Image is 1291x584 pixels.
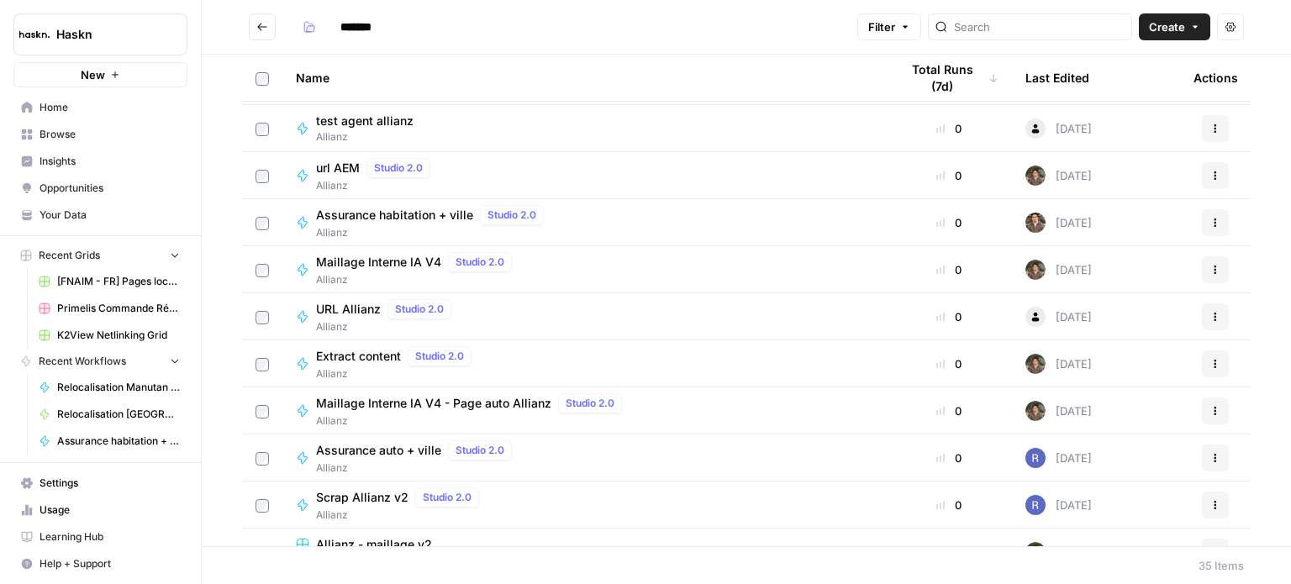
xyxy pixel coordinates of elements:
[1025,354,1092,374] div: [DATE]
[1025,213,1092,233] div: [DATE]
[57,328,180,343] span: K2View Netlinking Grid
[31,428,187,455] a: Assurance habitation + ville
[316,536,432,553] span: Allianz - maillage v2
[40,127,180,142] span: Browse
[899,261,999,278] div: 0
[316,272,519,287] span: Allianz
[316,207,473,224] span: Assurance habitation + ville
[316,129,427,145] span: Allianz
[857,13,921,40] button: Filter
[316,395,551,412] span: Maillage Interne IA V4 - Page auto Allianz
[296,205,872,240] a: Assurance habitation + villeStudio 2.0Allianz
[40,556,180,571] span: Help + Support
[40,476,180,491] span: Settings
[13,349,187,374] button: Recent Workflows
[316,366,478,381] span: Allianz
[456,255,504,270] span: Studio 2.0
[1025,542,1046,562] img: qb0ypgzym8ajfvq1ke5e2cdn2jvt
[31,268,187,295] a: [FNAIM - FR] Pages location appartement + ville - 150-300 mots Grid
[899,120,999,137] div: 0
[395,302,444,317] span: Studio 2.0
[1025,307,1092,327] div: [DATE]
[316,460,519,476] span: Allianz
[57,274,180,289] span: [FNAIM - FR] Pages location appartement + ville - 150-300 mots Grid
[296,55,872,101] div: Name
[19,19,50,50] img: Haskn Logo
[316,225,551,240] span: Allianz
[1025,166,1046,186] img: qb0ypgzym8ajfvq1ke5e2cdn2jvt
[1025,55,1089,101] div: Last Edited
[1025,166,1092,186] div: [DATE]
[1025,260,1046,280] img: qb0ypgzym8ajfvq1ke5e2cdn2jvt
[296,487,872,523] a: Scrap Allianz v2Studio 2.0Allianz
[1025,213,1046,233] img: dizo4u6k27cofk4obq9v5qvvdkyt
[13,94,187,121] a: Home
[31,401,187,428] a: Relocalisation [GEOGRAPHIC_DATA]
[296,440,872,476] a: Assurance auto + villeStudio 2.0Allianz
[40,502,180,518] span: Usage
[1025,260,1092,280] div: [DATE]
[13,62,187,87] button: New
[316,319,458,334] span: Allianz
[296,113,872,145] a: test agent allianzAllianz
[1025,354,1046,374] img: qb0ypgzym8ajfvq1ke5e2cdn2jvt
[456,443,504,458] span: Studio 2.0
[899,355,999,372] div: 0
[1199,557,1244,574] div: 35 Items
[13,175,187,202] a: Opportunities
[57,301,180,316] span: Primelis Commande Rédaction Netlinking (2).csv
[1025,542,1092,562] div: [DATE]
[899,450,999,466] div: 0
[423,490,472,505] span: Studio 2.0
[1025,448,1092,468] div: [DATE]
[954,18,1125,35] input: Search
[40,208,180,223] span: Your Data
[1025,495,1046,515] img: u6bh93quptsxrgw026dpd851kwjs
[316,489,408,506] span: Scrap Allianz v2
[899,402,999,419] div: 0
[316,113,414,129] span: test agent allianz
[899,55,999,101] div: Total Runs (7d)
[56,26,158,43] span: Haskn
[899,497,999,513] div: 0
[296,158,872,193] a: url AEMStudio 2.0Allianz
[1025,448,1046,468] img: u6bh93quptsxrgw026dpd851kwjs
[316,301,381,318] span: URL Allianz
[868,18,895,35] span: Filter
[1025,401,1092,421] div: [DATE]
[374,160,423,176] span: Studio 2.0
[31,322,187,349] a: K2View Netlinking Grid
[13,523,187,550] a: Learning Hub
[316,178,437,193] span: Allianz
[296,299,872,334] a: URL AllianzStudio 2.0Allianz
[316,508,486,523] span: Allianz
[316,254,441,271] span: Maillage Interne IA V4
[296,252,872,287] a: Maillage Interne IA V4Studio 2.0Allianz
[296,536,872,568] a: Allianz - maillage v2Allianz
[31,295,187,322] a: Primelis Commande Rédaction Netlinking (2).csv
[1149,18,1185,35] span: Create
[899,167,999,184] div: 0
[1025,495,1092,515] div: [DATE]
[39,248,100,263] span: Recent Grids
[13,13,187,55] button: Workspace: Haskn
[57,434,180,449] span: Assurance habitation + ville
[57,380,180,395] span: Relocalisation Manutan - Republique Tchèque (CZ)
[40,181,180,196] span: Opportunities
[249,13,276,40] button: Go back
[13,550,187,577] button: Help + Support
[566,396,614,411] span: Studio 2.0
[1139,13,1210,40] button: Create
[316,348,401,365] span: Extract content
[899,214,999,231] div: 0
[1025,118,1092,139] div: [DATE]
[40,529,180,545] span: Learning Hub
[13,202,187,229] a: Your Data
[296,393,872,429] a: Maillage Interne IA V4 - Page auto AllianzStudio 2.0Allianz
[316,442,441,459] span: Assurance auto + ville
[899,308,999,325] div: 0
[40,100,180,115] span: Home
[81,66,105,83] span: New
[40,154,180,169] span: Insights
[487,208,536,223] span: Studio 2.0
